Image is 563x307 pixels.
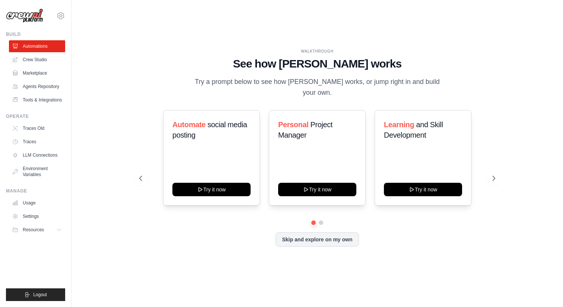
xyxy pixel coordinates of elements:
button: Skip and explore on my own [276,232,359,247]
a: Automations [9,40,65,52]
a: Traces Old [9,122,65,134]
button: Try it now [278,183,356,196]
div: WALKTHROUGH [139,48,496,54]
img: Logo [6,9,43,23]
span: social media posting [172,120,247,139]
a: Usage [9,197,65,209]
button: Logout [6,288,65,301]
span: Learning [384,120,414,129]
button: Resources [9,224,65,236]
p: Try a prompt below to see how [PERSON_NAME] works, or jump right in and build your own. [192,76,442,98]
button: Try it now [384,183,462,196]
a: Tools & Integrations [9,94,65,106]
a: Agents Repository [9,81,65,93]
span: Resources [23,227,44,233]
div: Build [6,31,65,37]
a: Marketplace [9,67,65,79]
div: Manage [6,188,65,194]
div: Operate [6,113,65,119]
a: Settings [9,210,65,222]
span: Logout [33,292,47,298]
button: Try it now [172,183,251,196]
a: Environment Variables [9,163,65,181]
a: Crew Studio [9,54,65,66]
span: Personal [278,120,308,129]
h1: See how [PERSON_NAME] works [139,57,496,71]
a: LLM Connections [9,149,65,161]
span: Project Manager [278,120,333,139]
span: Automate [172,120,206,129]
a: Traces [9,136,65,148]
